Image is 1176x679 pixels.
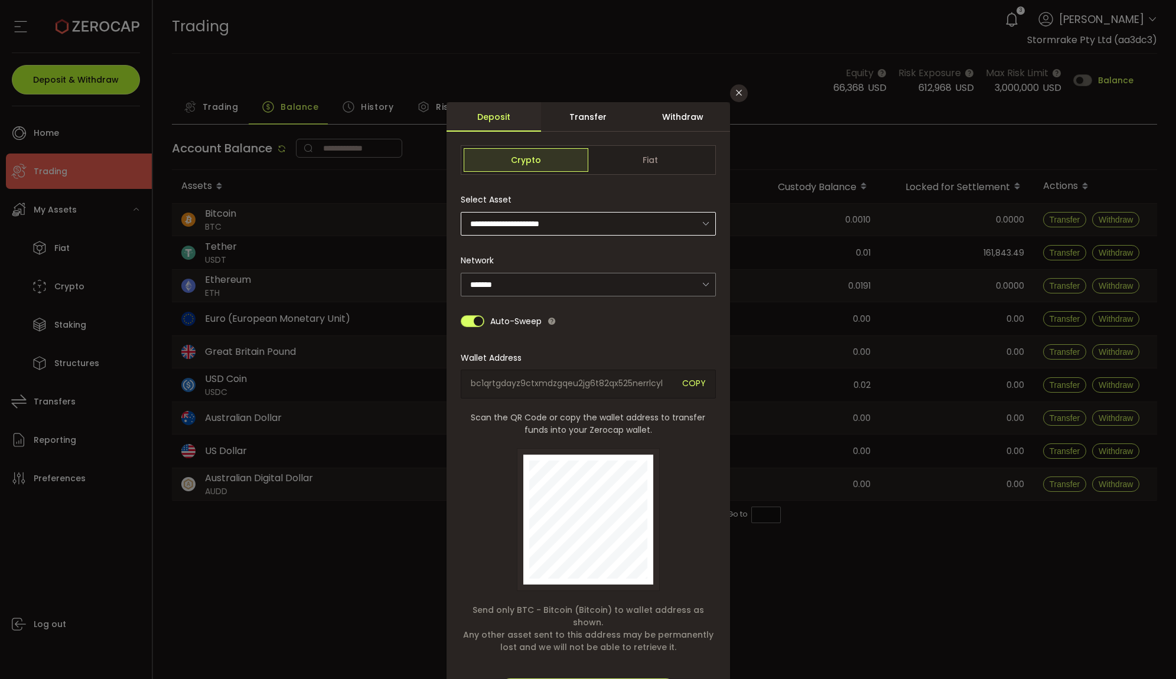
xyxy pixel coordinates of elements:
[464,148,588,172] span: Crypto
[490,309,542,333] span: Auto-Sweep
[730,84,748,102] button: Close
[461,604,716,629] span: Send only BTC - Bitcoin (Bitcoin) to wallet address as shown.
[461,629,716,654] span: Any other asset sent to this address may be permanently lost and we will not be able to retrieve it.
[461,254,501,266] label: Network
[588,148,713,172] span: Fiat
[1117,622,1176,679] iframe: Chat Widget
[447,102,541,132] div: Deposit
[471,377,673,391] span: bc1qrtgdayz9ctxmdzgqeu2jg6t82qx525nerrlcyl
[541,102,636,132] div: Transfer
[461,194,519,205] label: Select Asset
[461,352,529,364] label: Wallet Address
[461,412,716,436] span: Scan the QR Code or copy the wallet address to transfer funds into your Zerocap wallet.
[636,102,730,132] div: Withdraw
[682,377,706,391] span: COPY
